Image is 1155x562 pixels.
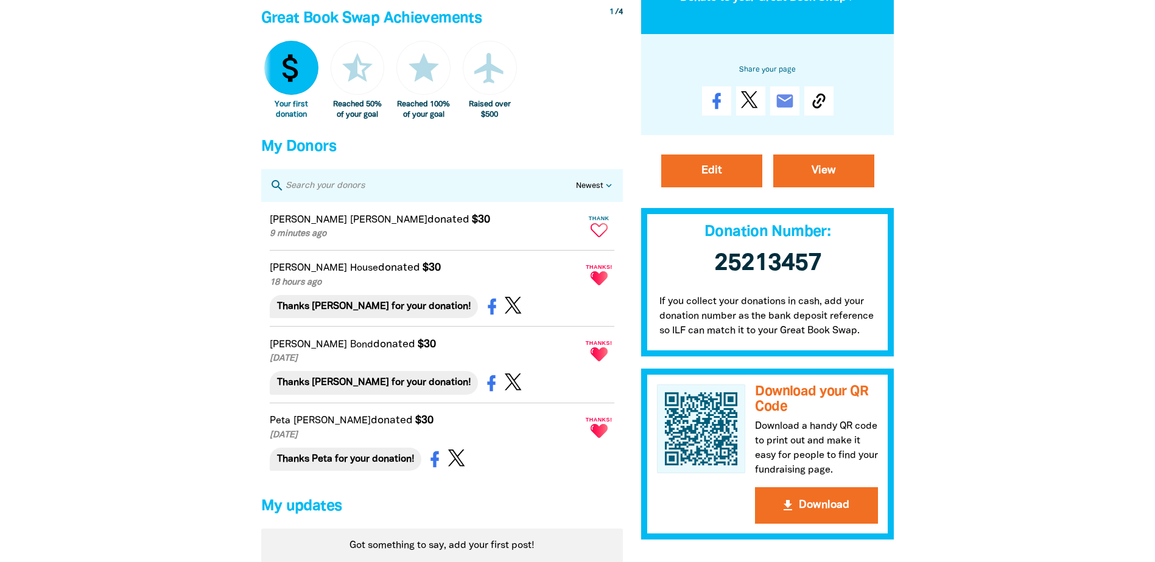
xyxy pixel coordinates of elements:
div: Reached 100% of your goal [396,100,451,120]
p: [DATE] [270,429,581,442]
a: Edit [661,154,762,187]
p: If you collect your donations in cash, add your donation number as the bank deposit reference so ... [641,282,894,356]
em: $30 [472,215,490,224]
span: donated [427,215,469,224]
div: Reached 50% of your goal [331,100,385,120]
em: $30 [423,263,441,272]
em: $30 [415,415,434,425]
em: $30 [418,339,436,349]
span: My updates [261,499,342,513]
a: Share [702,86,731,116]
div: / 4 [609,7,623,18]
i: search [270,178,284,193]
a: email [770,86,799,116]
input: Search your donors [284,178,576,193]
h3: Download your QR Code [755,384,878,414]
em: [PERSON_NAME] [293,417,371,425]
p: 9 minutes ago [270,227,581,241]
div: Your first donation [264,100,318,120]
i: attach_money [273,50,309,86]
div: Paginated content [261,202,623,479]
div: Thanks [PERSON_NAME] for your donation! [270,295,478,318]
span: donated [371,415,413,425]
em: Bond [350,341,373,349]
img: QR Code for McCullough Robertson [657,384,746,473]
span: Thank [584,215,614,221]
em: Peta [270,417,290,425]
button: Thank [584,210,614,241]
i: star_half [339,50,376,86]
em: [PERSON_NAME] [350,216,427,224]
em: [PERSON_NAME] [270,341,347,349]
i: airplanemode_active [471,50,508,86]
span: Donation Number: [704,225,830,239]
span: donated [373,339,415,349]
em: [PERSON_NAME] [270,264,347,272]
em: [PERSON_NAME] [270,216,347,224]
span: My Donors [261,140,336,154]
i: star [405,50,442,86]
div: Thanks [PERSON_NAME] for your donation! [270,371,478,394]
i: get_app [781,498,795,513]
span: 25213457 [714,252,821,275]
p: 18 hours ago [270,276,581,290]
span: 1 [609,9,614,16]
a: View [773,154,874,187]
h6: Share your page [661,63,875,77]
i: email [775,91,795,111]
a: Post [736,86,765,116]
span: donated [378,263,420,272]
div: Raised over $500 [463,100,517,120]
button: Copy Link [804,86,834,116]
em: House [350,264,378,272]
button: get_appDownload [755,487,878,524]
p: [DATE] [270,352,581,366]
h4: Great Book Swap Achievements [261,7,623,31]
div: Thanks Peta for your donation! [270,448,421,471]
